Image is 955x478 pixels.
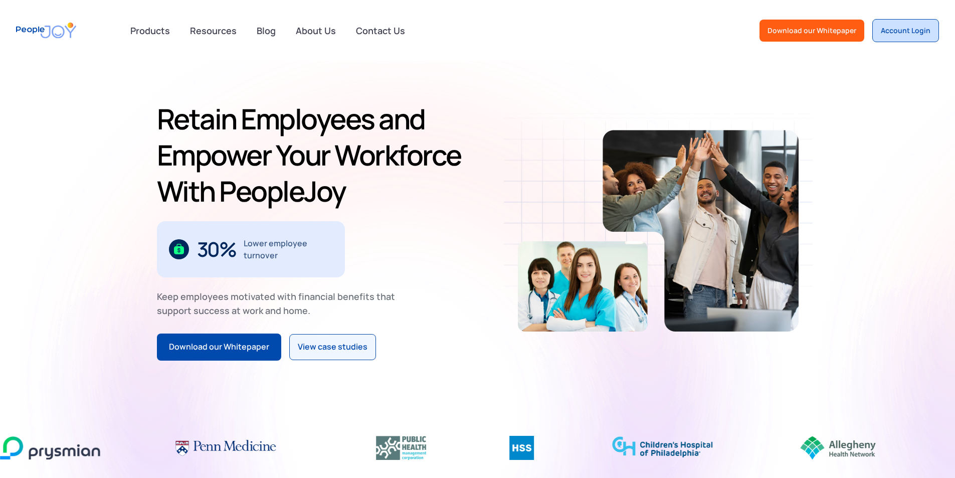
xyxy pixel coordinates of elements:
[603,130,799,332] img: Retain-Employees-PeopleJoy
[157,101,474,209] h1: Retain Employees and Empower Your Workforce With PeopleJoy
[244,237,333,261] div: Lower employee turnover
[197,241,236,257] div: 30%
[157,289,404,317] div: Keep employees motivated with financial benefits that support success at work and home.
[16,16,76,45] a: home
[124,21,176,41] div: Products
[881,26,930,36] div: Account Login
[872,19,939,42] a: Account Login
[169,341,269,354] div: Download our Whitepaper
[518,241,648,332] img: Retain-Employees-PeopleJoy
[290,20,342,42] a: About Us
[157,221,345,277] div: 3 / 3
[251,20,282,42] a: Blog
[350,20,411,42] a: Contact Us
[759,20,864,42] a: Download our Whitepaper
[768,26,856,36] div: Download our Whitepaper
[157,334,281,361] a: Download our Whitepaper
[298,341,367,354] div: View case studies
[289,334,376,360] a: View case studies
[184,20,243,42] a: Resources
